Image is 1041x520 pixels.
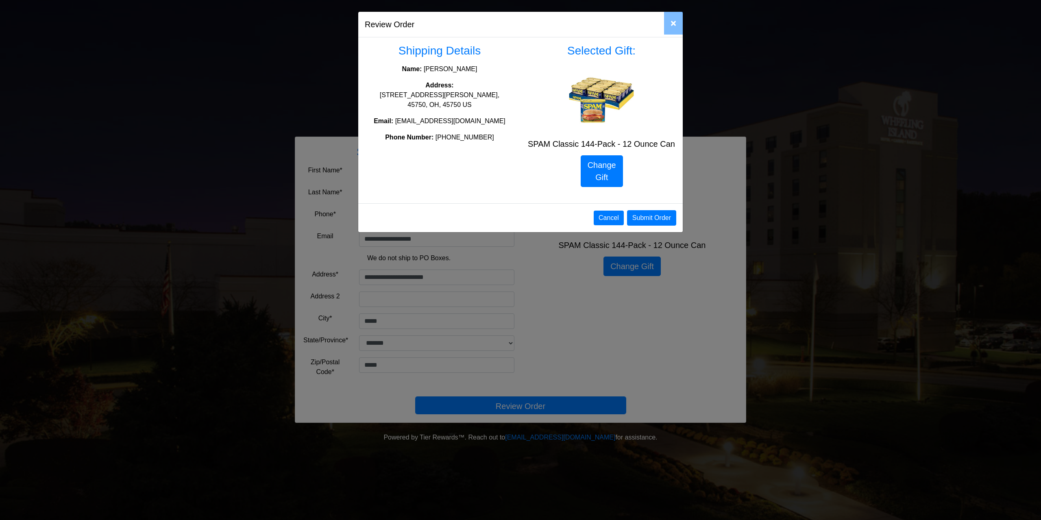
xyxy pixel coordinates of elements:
strong: Address: [425,82,453,89]
button: Submit Order [627,210,676,226]
a: Change Gift [581,155,623,187]
button: Cancel [594,211,624,225]
span: [STREET_ADDRESS][PERSON_NAME], 45750, OH, 45750 US [380,91,499,108]
span: [PHONE_NUMBER] [436,134,494,141]
strong: Phone Number: [385,134,433,141]
button: Close [664,12,683,35]
span: [EMAIL_ADDRESS][DOMAIN_NAME] [395,117,505,124]
h5: SPAM Classic 144-Pack - 12 Ounce Can [527,139,676,149]
img: SPAM Classic 144-Pack - 12 Ounce Can [569,67,634,133]
span: × [671,17,676,28]
h3: Shipping Details [365,44,514,58]
strong: Email: [374,117,393,124]
strong: Name: [402,65,422,72]
h5: Review Order [365,18,414,30]
span: [PERSON_NAME] [424,65,477,72]
h3: Selected Gift: [527,44,676,58]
